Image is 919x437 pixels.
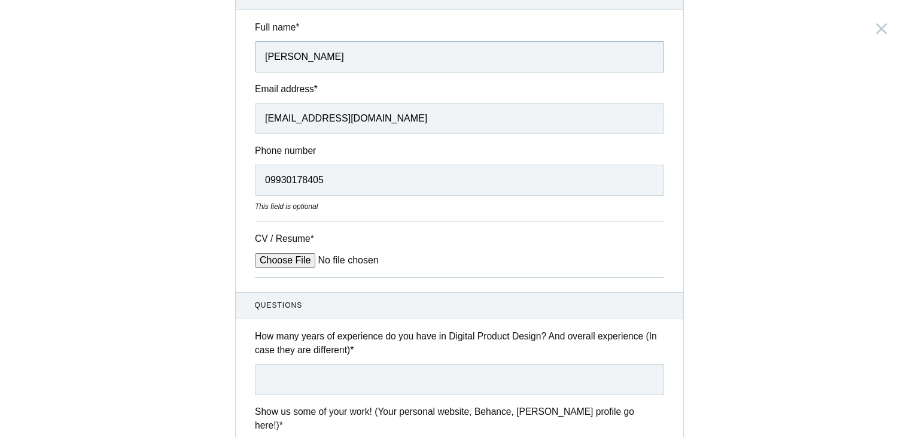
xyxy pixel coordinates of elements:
[255,144,664,157] label: Phone number
[255,300,665,311] span: Questions
[255,20,664,34] label: Full name
[255,201,664,212] div: This field is optional
[255,405,664,433] label: Show us some of your work! (Your personal website, Behance, [PERSON_NAME] profile go here!)
[255,329,664,357] label: How many years of experience do you have in Digital Product Design? And overall experience (In ca...
[255,232,345,245] label: CV / Resume
[255,82,664,96] label: Email address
